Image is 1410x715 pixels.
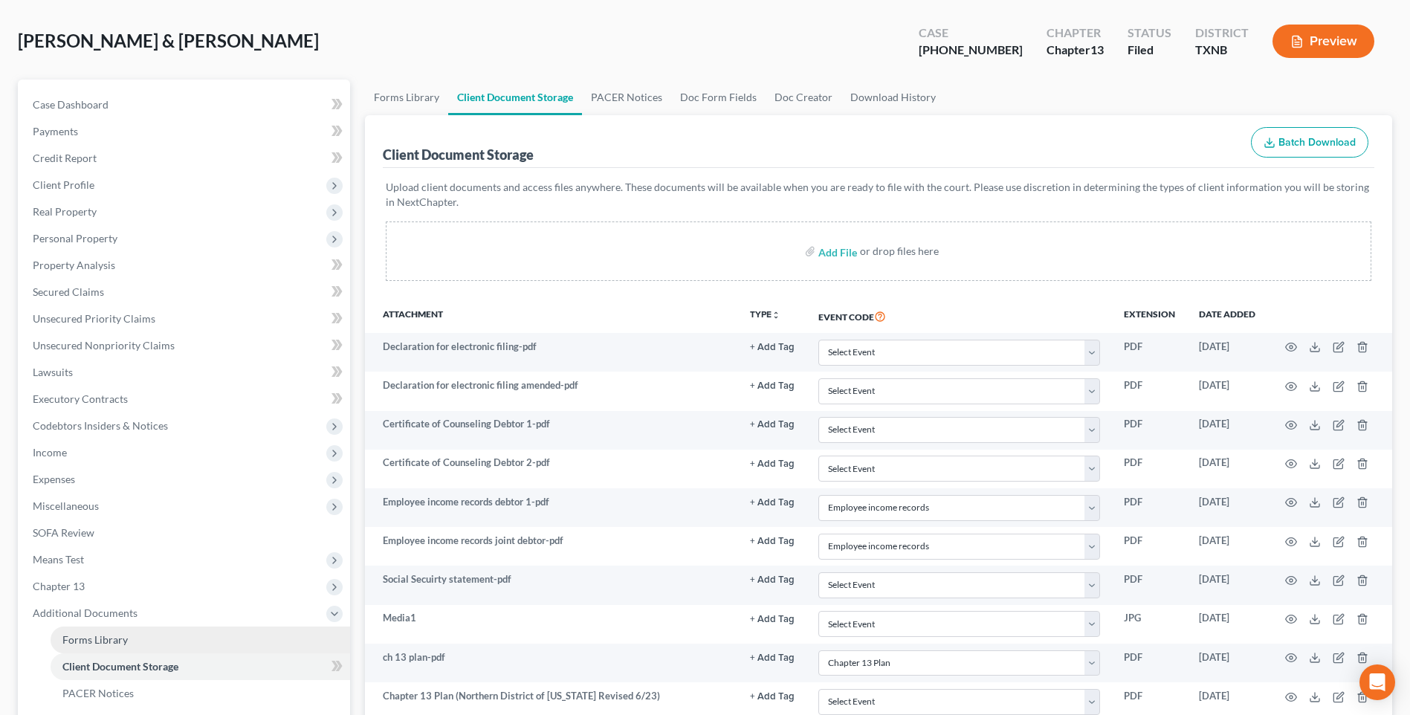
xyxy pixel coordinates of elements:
[21,359,350,386] a: Lawsuits
[1187,450,1267,488] td: [DATE]
[750,417,795,431] a: + Add Tag
[33,98,109,111] span: Case Dashboard
[33,152,97,164] span: Credit Report
[33,392,128,405] span: Executory Contracts
[1187,411,1267,450] td: [DATE]
[919,42,1023,59] div: [PHONE_NUMBER]
[1251,127,1368,158] button: Batch Download
[21,252,350,279] a: Property Analysis
[1187,527,1267,566] td: [DATE]
[750,498,795,508] button: + Add Tag
[1112,644,1187,682] td: PDF
[750,340,795,354] a: + Add Tag
[365,411,737,450] td: Certificate of Counseling Debtor 1-pdf
[1112,488,1187,527] td: PDF
[33,580,85,592] span: Chapter 13
[365,450,737,488] td: Certificate of Counseling Debtor 2-pdf
[750,537,795,546] button: + Add Tag
[365,80,448,115] a: Forms Library
[806,299,1112,333] th: Event Code
[1112,527,1187,566] td: PDF
[1112,566,1187,604] td: PDF
[21,279,350,305] a: Secured Claims
[21,386,350,412] a: Executory Contracts
[1272,25,1374,58] button: Preview
[365,299,737,333] th: Attachment
[448,80,582,115] a: Client Document Storage
[1090,42,1104,56] span: 13
[33,232,117,245] span: Personal Property
[750,456,795,470] a: + Add Tag
[1195,42,1249,59] div: TXNB
[1112,450,1187,488] td: PDF
[365,372,737,410] td: Declaration for electronic filing amended-pdf
[1187,566,1267,604] td: [DATE]
[1112,372,1187,410] td: PDF
[1187,333,1267,372] td: [DATE]
[365,527,737,566] td: Employee income records joint debtor-pdf
[33,473,75,485] span: Expenses
[21,332,350,359] a: Unsecured Nonpriority Claims
[860,244,939,259] div: or drop files here
[750,689,795,703] a: + Add Tag
[1187,605,1267,644] td: [DATE]
[1187,299,1267,333] th: Date added
[33,178,94,191] span: Client Profile
[841,80,945,115] a: Download History
[33,526,94,539] span: SOFA Review
[33,285,104,298] span: Secured Claims
[365,488,737,527] td: Employee income records debtor 1-pdf
[1187,488,1267,527] td: [DATE]
[33,339,175,352] span: Unsecured Nonpriority Claims
[1195,25,1249,42] div: District
[1187,644,1267,682] td: [DATE]
[33,553,84,566] span: Means Test
[750,575,795,585] button: + Add Tag
[62,687,134,699] span: PACER Notices
[21,145,350,172] a: Credit Report
[21,520,350,546] a: SOFA Review
[21,305,350,332] a: Unsecured Priority Claims
[1047,42,1104,59] div: Chapter
[750,611,795,625] a: + Add Tag
[750,692,795,702] button: + Add Tag
[1112,299,1187,333] th: Extension
[750,381,795,391] button: + Add Tag
[386,180,1371,210] p: Upload client documents and access files anywhere. These documents will be available when you are...
[750,615,795,624] button: + Add Tag
[383,146,534,164] div: Client Document Storage
[1187,372,1267,410] td: [DATE]
[750,420,795,430] button: + Add Tag
[51,627,350,653] a: Forms Library
[750,343,795,352] button: + Add Tag
[582,80,671,115] a: PACER Notices
[365,644,737,682] td: ch 13 plan-pdf
[365,333,737,372] td: Declaration for electronic filing-pdf
[51,680,350,707] a: PACER Notices
[750,310,780,320] button: TYPEunfold_more
[1112,411,1187,450] td: PDF
[33,205,97,218] span: Real Property
[1112,605,1187,644] td: JPG
[750,572,795,586] a: + Add Tag
[33,312,155,325] span: Unsecured Priority Claims
[766,80,841,115] a: Doc Creator
[750,459,795,469] button: + Add Tag
[750,495,795,509] a: + Add Tag
[33,446,67,459] span: Income
[750,378,795,392] a: + Add Tag
[750,653,795,663] button: + Add Tag
[62,660,178,673] span: Client Document Storage
[750,650,795,664] a: + Add Tag
[33,606,138,619] span: Additional Documents
[1112,333,1187,372] td: PDF
[51,653,350,680] a: Client Document Storage
[365,605,737,644] td: Media1
[772,311,780,320] i: unfold_more
[1047,25,1104,42] div: Chapter
[1128,42,1171,59] div: Filed
[919,25,1023,42] div: Case
[18,30,319,51] span: [PERSON_NAME] & [PERSON_NAME]
[671,80,766,115] a: Doc Form Fields
[33,366,73,378] span: Lawsuits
